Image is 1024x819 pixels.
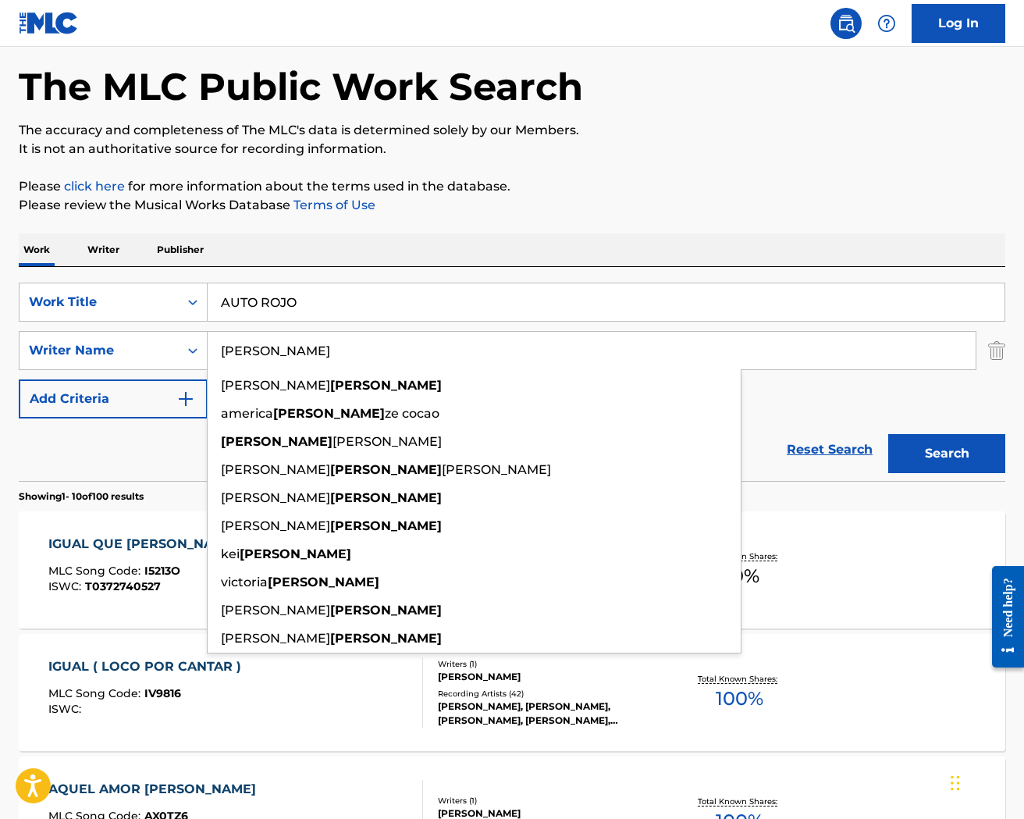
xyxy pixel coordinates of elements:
p: Publisher [152,233,208,266]
a: Public Search [830,8,862,39]
button: Add Criteria [19,379,208,418]
p: Work [19,233,55,266]
p: Total Known Shares: [698,796,781,807]
button: Search [888,434,1005,473]
a: click here [64,179,125,194]
span: T0372740527 [85,579,161,593]
div: AQUEL AMOR [PERSON_NAME] [48,780,264,799]
span: I5213O [144,564,180,578]
span: [PERSON_NAME] [221,631,330,646]
span: [PERSON_NAME] [442,462,551,477]
iframe: Chat Widget [946,744,1024,819]
a: Reset Search [779,433,880,467]
img: help [877,14,896,33]
p: Please for more information about the terms used in the database. [19,177,1005,196]
form: Search Form [19,283,1005,481]
div: [PERSON_NAME], [PERSON_NAME], [PERSON_NAME], [PERSON_NAME], [PERSON_NAME] [438,700,657,728]
img: search [837,14,855,33]
iframe: Resource Center [980,554,1024,680]
span: [PERSON_NAME] [221,462,330,477]
img: MLC Logo [19,12,79,34]
span: ISWC : [48,702,85,716]
div: Widget de chat [946,744,1024,819]
a: Log In [912,4,1005,43]
strong: [PERSON_NAME] [330,603,442,618]
strong: [PERSON_NAME] [268,575,379,589]
div: Recording Artists ( 42 ) [438,688,657,700]
img: Delete Criterion [988,331,1005,370]
a: IGUAL QUE [PERSON_NAME]MLC Song Code:I5213OISWC:T0372740527Writers (1)[PERSON_NAME] [PERSON_NAME]... [19,511,1005,628]
strong: [PERSON_NAME] [330,462,442,477]
strong: [PERSON_NAME] [330,518,442,533]
p: Please review the Musical Works Database [19,196,1005,215]
p: The accuracy and completeness of The MLC's data is determined solely by our Members. [19,121,1005,140]
span: victoria [221,575,268,589]
strong: [PERSON_NAME] [221,434,332,449]
span: ze cocao [385,406,439,421]
span: [PERSON_NAME] [221,490,330,505]
span: [PERSON_NAME] [221,518,330,533]
div: IGUAL QUE [PERSON_NAME] [48,535,246,554]
div: Writers ( 1 ) [438,658,657,670]
div: Writer Name [29,341,169,360]
span: [PERSON_NAME] [332,434,442,449]
span: 100 % [716,685,763,713]
span: MLC Song Code : [48,686,144,700]
span: IV9816 [144,686,181,700]
span: kei [221,547,240,561]
p: It is not an authoritative source for recording information. [19,140,1005,158]
div: Writers ( 1 ) [438,795,657,807]
strong: [PERSON_NAME] [330,378,442,393]
strong: [PERSON_NAME] [330,631,442,646]
div: Arrastrar [951,760,960,807]
strong: [PERSON_NAME] [330,490,442,505]
span: america [221,406,273,421]
span: MLC Song Code : [48,564,144,578]
span: ISWC : [48,579,85,593]
a: Terms of Use [290,198,375,212]
strong: [PERSON_NAME] [273,406,385,421]
span: [PERSON_NAME] [221,603,330,618]
h1: The MLC Public Work Search [19,63,583,110]
div: IGUAL ( LOCO POR CANTAR ) [48,657,249,676]
strong: [PERSON_NAME] [240,547,351,561]
div: Work Title [29,293,169,312]
a: IGUAL ( LOCO POR CANTAR )MLC Song Code:IV9816ISWC:Writers (1)[PERSON_NAME]Recording Artists (42)[... [19,634,1005,751]
div: [PERSON_NAME] [438,670,657,684]
p: Writer [83,233,124,266]
p: Total Known Shares: [698,673,781,685]
img: 9d2ae6d4665cec9f34b9.svg [176,390,195,408]
span: [PERSON_NAME] [221,378,330,393]
p: Showing 1 - 10 of 100 results [19,490,144,504]
div: Help [871,8,902,39]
